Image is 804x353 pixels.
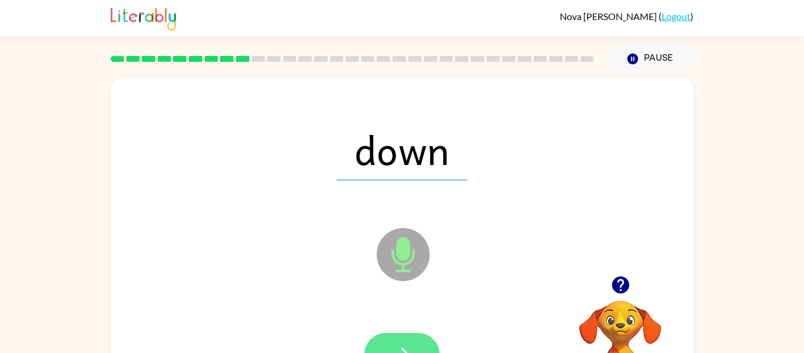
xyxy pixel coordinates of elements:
span: Nova [PERSON_NAME] [560,11,659,22]
button: Pause [608,45,693,72]
div: ( ) [560,11,693,22]
a: Logout [662,11,690,22]
img: Literably [111,5,176,31]
span: down [337,119,467,180]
